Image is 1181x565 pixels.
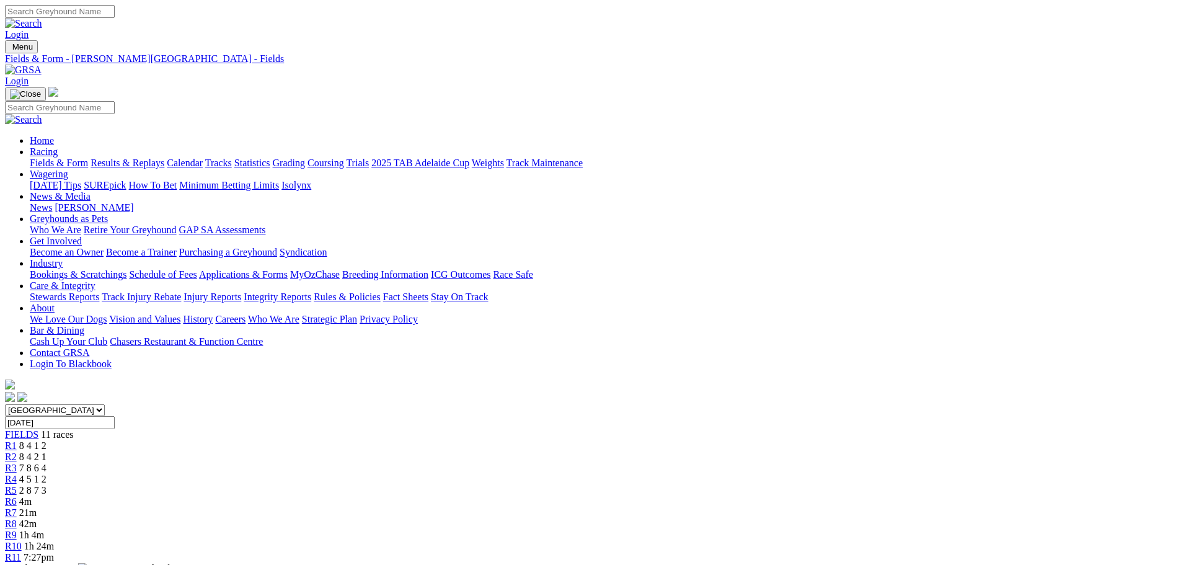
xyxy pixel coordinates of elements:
[55,202,133,213] a: [PERSON_NAME]
[5,485,17,496] span: R5
[244,291,311,302] a: Integrity Reports
[314,291,381,302] a: Rules & Policies
[5,530,17,540] a: R9
[24,552,54,563] span: 7:27pm
[30,158,1176,169] div: Racing
[5,392,15,402] img: facebook.svg
[215,314,245,324] a: Careers
[30,258,63,269] a: Industry
[84,225,177,235] a: Retire Your Greyhound
[5,101,115,114] input: Search
[5,18,42,29] img: Search
[30,225,1176,236] div: Greyhounds as Pets
[30,325,84,336] a: Bar & Dining
[30,202,52,213] a: News
[431,291,488,302] a: Stay On Track
[5,541,22,551] a: R10
[5,429,38,440] a: FIELDS
[41,429,73,440] span: 11 races
[19,463,46,473] span: 7 8 6 4
[506,158,583,168] a: Track Maintenance
[17,392,27,402] img: twitter.svg
[19,496,32,507] span: 4m
[167,158,203,168] a: Calendar
[30,135,54,146] a: Home
[19,452,46,462] span: 8 4 2 1
[179,180,279,190] a: Minimum Betting Limits
[30,291,99,302] a: Stewards Reports
[48,87,58,97] img: logo-grsa-white.png
[5,76,29,86] a: Login
[30,236,82,246] a: Get Involved
[5,552,21,563] a: R11
[19,440,46,451] span: 8 4 1 2
[5,87,46,101] button: Toggle navigation
[19,530,44,540] span: 1h 4m
[30,146,58,157] a: Racing
[10,89,41,99] img: Close
[493,269,533,280] a: Race Safe
[5,65,42,76] img: GRSA
[110,336,263,347] a: Chasers Restaurant & Function Centre
[91,158,164,168] a: Results & Replays
[234,158,270,168] a: Statistics
[248,314,299,324] a: Who We Are
[30,247,1176,258] div: Get Involved
[5,463,17,473] a: R3
[5,114,42,125] img: Search
[5,507,17,518] a: R7
[472,158,504,168] a: Weights
[5,452,17,462] a: R2
[5,496,17,507] a: R6
[273,158,305,168] a: Grading
[371,158,469,168] a: 2025 TAB Adelaide Cup
[84,180,126,190] a: SUREpick
[109,314,180,324] a: Vision and Values
[102,291,181,302] a: Track Injury Rebate
[5,5,115,18] input: Search
[5,518,17,529] a: R8
[30,225,81,235] a: Who We Are
[280,247,327,257] a: Syndication
[30,314,107,324] a: We Love Our Dogs
[24,541,54,551] span: 1h 24m
[30,314,1176,325] div: About
[307,158,344,168] a: Coursing
[19,507,37,518] span: 21m
[431,269,490,280] a: ICG Outcomes
[5,474,17,484] span: R4
[5,440,17,451] a: R1
[183,314,213,324] a: History
[30,180,1176,191] div: Wagering
[129,269,197,280] a: Schedule of Fees
[19,474,46,484] span: 4 5 1 2
[30,280,95,291] a: Care & Integrity
[302,314,357,324] a: Strategic Plan
[5,53,1176,65] a: Fields & Form - [PERSON_NAME][GEOGRAPHIC_DATA] - Fields
[129,180,177,190] a: How To Bet
[30,180,81,190] a: [DATE] Tips
[179,247,277,257] a: Purchasing a Greyhound
[30,191,91,202] a: News & Media
[12,42,33,51] span: Menu
[30,291,1176,303] div: Care & Integrity
[30,269,126,280] a: Bookings & Scratchings
[199,269,288,280] a: Applications & Forms
[30,247,104,257] a: Become an Owner
[106,247,177,257] a: Become a Trainer
[30,336,1176,347] div: Bar & Dining
[383,291,428,302] a: Fact Sheets
[179,225,266,235] a: GAP SA Assessments
[360,314,418,324] a: Privacy Policy
[30,202,1176,213] div: News & Media
[30,303,55,313] a: About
